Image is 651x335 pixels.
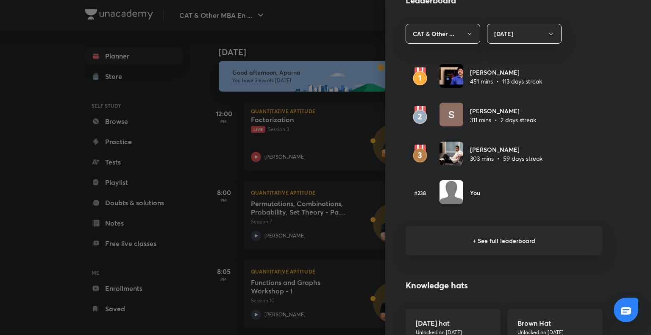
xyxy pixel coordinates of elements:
h5: [DATE] hat [416,319,490,327]
h6: You [470,188,480,197]
h6: [PERSON_NAME] [470,106,536,115]
h4: Knowledge hats [406,279,602,292]
img: rank2.svg [406,106,434,125]
h6: #238 [406,189,434,197]
img: Avatar [440,180,463,204]
img: rank3.svg [406,145,434,163]
img: Avatar [440,103,463,126]
button: CAT & Other ... [406,24,480,44]
img: Avatar [440,64,463,88]
button: [DATE] [487,24,562,44]
img: rank1.svg [406,67,434,86]
h6: + See full leaderboard [406,226,602,255]
p: 451 mins • 113 days streak [470,77,542,86]
h5: Brown Hat [517,319,592,327]
img: Avatar [440,142,463,165]
h6: [PERSON_NAME] [470,145,542,154]
p: 303 mins • 59 days streak [470,154,542,163]
h6: [PERSON_NAME] [470,68,542,77]
p: 311 mins • 2 days streak [470,115,536,124]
